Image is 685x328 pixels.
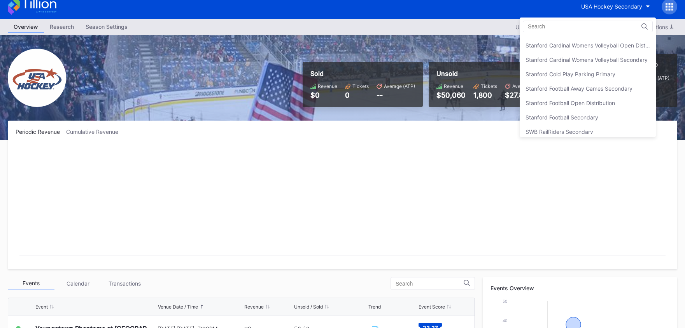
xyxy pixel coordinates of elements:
div: SWB RailRiders Secondary [526,128,593,135]
div: Stanford Cold Play Parking Primary [526,71,615,77]
div: Stanford Football Away Games Secondary [526,85,632,92]
input: Search [528,23,596,30]
div: Stanford Football Open Distribution [526,100,615,106]
div: Stanford Cardinal Womens Volleyball Open Distribution [526,42,650,49]
div: Stanford Cardinal Womens Volleyball Secondary [526,56,648,63]
div: Stanford Football Secondary [526,114,598,121]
